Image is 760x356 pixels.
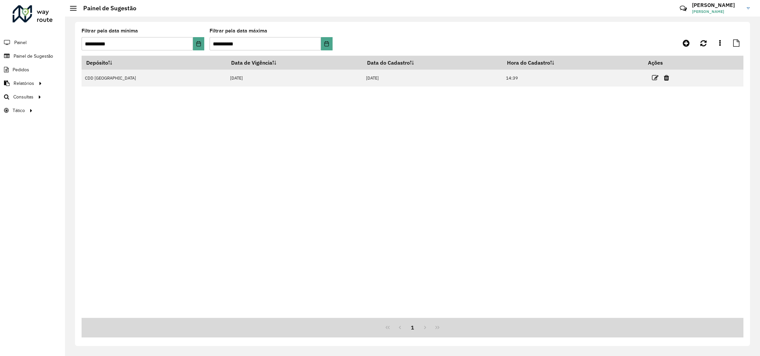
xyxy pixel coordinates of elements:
th: Hora do Cadastro [502,56,643,70]
label: Filtrar pela data máxima [210,27,267,35]
td: [DATE] [362,70,502,87]
span: Tático [13,107,25,114]
button: Choose Date [321,37,332,50]
th: Data do Cadastro [362,56,502,70]
td: CDD [GEOGRAPHIC_DATA] [82,70,226,87]
span: Painel de Sugestão [14,53,53,60]
h3: [PERSON_NAME] [692,2,742,8]
span: Painel [14,39,27,46]
h2: Painel de Sugestão [77,5,136,12]
th: Data de Vigência [226,56,362,70]
a: Excluir [664,73,669,82]
a: Editar [652,73,659,82]
span: Consultas [13,93,33,100]
span: Relatórios [14,80,34,87]
td: 14:39 [502,70,643,87]
label: Filtrar pela data mínima [82,27,138,35]
span: Pedidos [13,66,29,73]
button: 1 [406,321,419,334]
button: Choose Date [193,37,204,50]
span: [PERSON_NAME] [692,9,742,15]
td: [DATE] [226,70,362,87]
th: Depósito [82,56,226,70]
a: Contato Rápido [676,1,690,16]
th: Ações [643,56,683,70]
